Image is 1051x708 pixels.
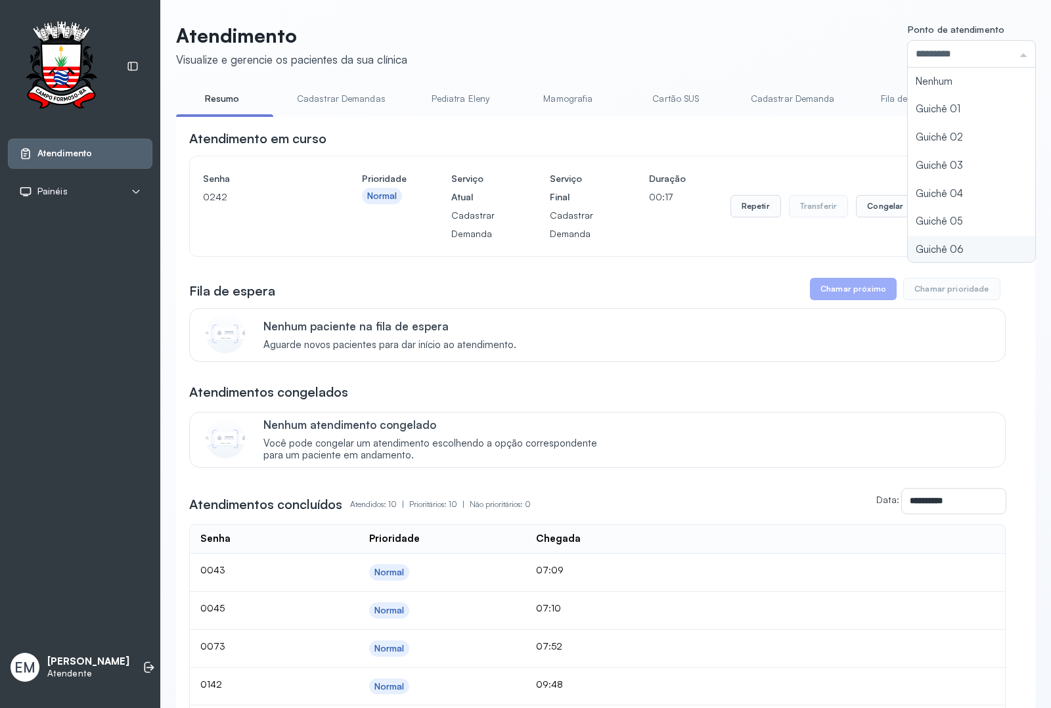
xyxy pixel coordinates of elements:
[462,499,464,509] span: |
[876,494,899,505] label: Data:
[789,195,849,217] button: Transferir
[630,88,722,110] a: Cartão SUS
[810,278,897,300] button: Chamar próximo
[47,668,129,679] p: Atendente
[908,208,1035,236] li: Guichê 05
[369,533,420,545] div: Prioridade
[263,418,611,431] p: Nenhum atendimento congelado
[864,88,956,110] a: Fila de Espera
[536,564,564,575] span: 07:09
[536,602,561,613] span: 07:10
[176,88,268,110] a: Resumo
[908,95,1035,123] li: Guichê 01
[200,564,225,575] span: 0043
[47,655,129,668] p: [PERSON_NAME]
[263,319,516,333] p: Nenhum paciente na fila de espera
[649,188,686,206] p: 00:17
[402,499,404,509] span: |
[189,495,342,514] h3: Atendimentos concluídos
[367,190,397,202] div: Normal
[451,169,505,206] h4: Serviço Atual
[263,437,611,462] span: Você pode congelar um atendimento escolhendo a opção correspondente para um paciente em andamento.
[200,640,225,652] span: 0073
[203,169,317,188] h4: Senha
[362,169,407,188] h4: Prioridade
[200,533,231,545] div: Senha
[550,206,604,243] p: Cadastrar Demanda
[350,495,409,514] p: Atendidos: 10
[189,383,348,401] h3: Atendimentos congelados
[374,605,405,616] div: Normal
[649,169,686,188] h4: Duração
[37,186,68,197] span: Painéis
[451,206,505,243] p: Cadastrar Demanda
[470,495,531,514] p: Não prioritários: 0
[730,195,781,217] button: Repetir
[19,147,141,160] a: Atendimento
[536,678,563,690] span: 09:48
[284,88,399,110] a: Cadastrar Demandas
[908,24,1004,35] span: Ponto de atendimento
[176,24,407,47] p: Atendimento
[409,495,470,514] p: Prioritários: 10
[414,88,506,110] a: Pediatra Eleny
[200,678,222,690] span: 0142
[856,195,914,217] button: Congelar
[903,278,1000,300] button: Chamar prioridade
[374,643,405,654] div: Normal
[14,21,108,112] img: Logotipo do estabelecimento
[374,567,405,578] div: Normal
[176,53,407,66] div: Visualize e gerencie os pacientes da sua clínica
[550,169,604,206] h4: Serviço Final
[206,314,245,353] img: Imagem de CalloutCard
[522,88,614,110] a: Mamografia
[37,148,92,159] span: Atendimento
[374,681,405,692] div: Normal
[908,152,1035,180] li: Guichê 03
[908,68,1035,96] li: Nenhum
[263,339,516,351] span: Aguarde novos pacientes para dar início ao atendimento.
[536,640,562,652] span: 07:52
[738,88,848,110] a: Cadastrar Demanda
[536,533,581,545] div: Chegada
[189,282,275,300] h3: Fila de espera
[908,123,1035,152] li: Guichê 02
[908,236,1035,264] li: Guichê 06
[189,129,326,148] h3: Atendimento em curso
[200,602,225,613] span: 0045
[206,419,245,458] img: Imagem de CalloutCard
[203,188,317,206] p: 0242
[908,180,1035,208] li: Guichê 04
